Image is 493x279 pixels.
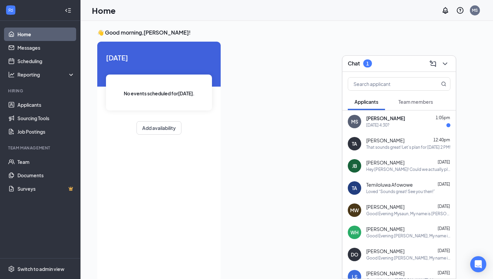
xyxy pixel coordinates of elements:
div: DO [351,251,358,258]
span: No events scheduled for [DATE] . [124,90,195,97]
span: [DATE] [438,226,450,231]
span: [PERSON_NAME] [366,204,404,211]
div: MS [351,118,358,125]
span: [PERSON_NAME] [366,226,404,233]
div: Hiring [8,88,73,94]
a: Applicants [17,98,75,111]
div: Good Evening Mysaun, My name is [PERSON_NAME] and I am one of the hiring managers at [GEOGRAPHIC_... [366,211,450,217]
div: JB [352,162,357,169]
div: TA [352,185,357,191]
button: Add availability [136,121,181,135]
span: [PERSON_NAME] [366,270,404,277]
span: [DATE] [438,160,450,165]
a: Job Postings [17,125,75,138]
span: [DATE] [438,271,450,276]
svg: ComposeMessage [429,60,437,68]
div: [DATE] 4:30? [366,123,389,128]
span: [DATE] [438,248,450,253]
h3: Chat [348,60,360,67]
a: Documents [17,169,75,182]
span: [PERSON_NAME] [366,159,404,166]
span: Team members [398,99,433,105]
div: Switch to admin view [17,266,64,272]
div: Good Evening [PERSON_NAME], My name is [PERSON_NAME] and I am one of the hiring managers at [GEOG... [366,233,450,239]
div: 1 [366,61,369,66]
div: WH [350,229,359,236]
a: Team [17,155,75,169]
h1: Home [92,5,116,16]
svg: Settings [8,266,15,272]
div: TA [352,140,357,147]
a: Home [17,28,75,41]
div: MS [472,7,478,13]
button: ChevronDown [440,58,450,69]
div: That sounds great! Let's plan for [DATE] 2 PM! [366,145,450,150]
span: [DATE] [106,52,212,63]
svg: Analysis [8,71,15,78]
div: Open Intercom Messenger [470,256,486,272]
svg: ChevronDown [441,60,449,68]
span: Temiloluwa Afowowe [366,182,413,188]
svg: QuestionInfo [456,6,464,14]
span: [PERSON_NAME] [366,137,404,144]
svg: Collapse [65,7,71,14]
a: Sourcing Tools [17,111,75,125]
span: 1:05pm [436,115,450,121]
div: MW [350,207,359,214]
svg: Notifications [441,6,449,14]
h3: 👋 Good morning, [PERSON_NAME] ! [97,29,476,36]
span: Applicants [354,99,378,105]
span: [PERSON_NAME] [366,248,404,255]
div: Hey [PERSON_NAME]! Could we actually plan to interview at 3 [DATE]? [366,167,450,173]
a: SurveysCrown [17,182,75,195]
button: ComposeMessage [428,58,438,69]
a: Messages [17,41,75,54]
span: [DATE] [438,204,450,209]
span: [PERSON_NAME] [366,115,405,122]
div: Loved “Sounds great! See you then!” [366,189,435,195]
svg: WorkstreamLogo [7,7,14,13]
input: Search applicant [348,78,428,90]
span: [DATE] [438,182,450,187]
div: Team Management [8,145,73,151]
div: Good Evening [PERSON_NAME], My name is [PERSON_NAME] and I am one of the hiring managers at [GEOG... [366,255,450,261]
svg: MagnifyingGlass [441,81,446,87]
span: 12:40pm [433,138,450,143]
a: Scheduling [17,54,75,68]
div: Reporting [17,71,75,78]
